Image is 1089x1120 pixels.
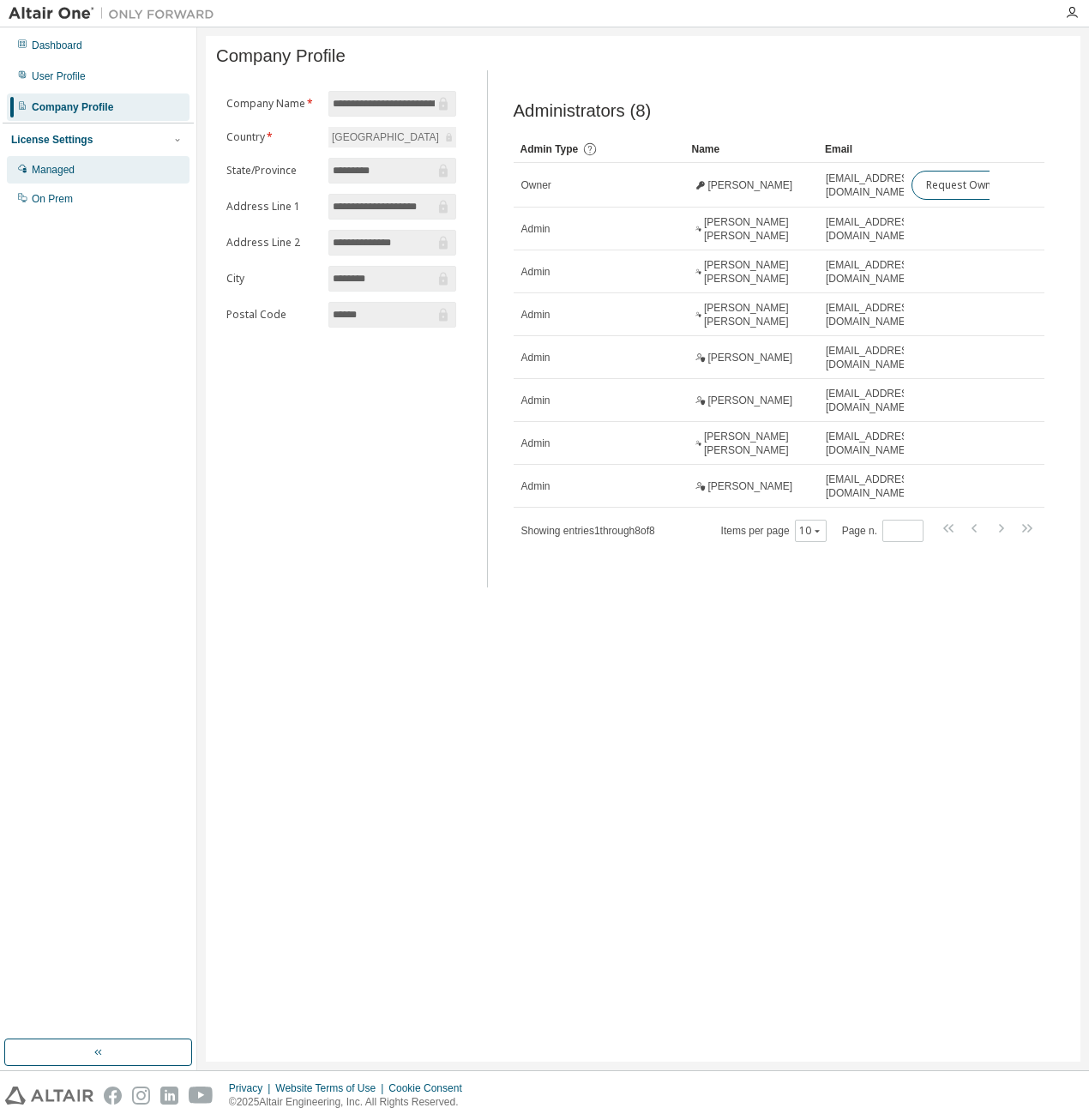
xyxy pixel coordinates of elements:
[912,171,1056,200] button: Request Owner Change
[9,5,223,22] img: Altair One
[521,394,551,407] span: Admin
[32,163,75,177] div: Managed
[826,258,918,286] span: [EMAIL_ADDRESS][DOMAIN_NAME]
[826,172,918,199] span: [EMAIL_ADDRESS][DOMAIN_NAME]
[708,178,793,192] span: [PERSON_NAME]
[826,301,918,328] span: [EMAIL_ADDRESS][DOMAIN_NAME]
[189,1087,214,1105] img: youtube.svg
[226,130,318,144] label: Country
[388,1081,472,1095] div: Cookie Consent
[32,192,73,206] div: On Prem
[226,164,318,178] label: State/Province
[32,69,86,83] div: User Profile
[708,351,793,364] span: [PERSON_NAME]
[704,301,810,328] span: [PERSON_NAME] [PERSON_NAME]
[132,1087,150,1105] img: instagram.svg
[32,100,113,114] div: Company Profile
[328,127,456,148] div: [GEOGRAPHIC_DATA]
[704,215,810,243] span: [PERSON_NAME] [PERSON_NAME]
[826,215,918,243] span: [EMAIL_ADDRESS][DOMAIN_NAME]
[704,258,810,286] span: [PERSON_NAME] [PERSON_NAME]
[160,1087,178,1105] img: linkedin.svg
[708,394,793,407] span: [PERSON_NAME]
[11,133,93,147] div: License Settings
[32,39,82,52] div: Dashboard
[825,135,897,163] div: Email
[692,135,812,163] div: Name
[104,1087,122,1105] img: facebook.svg
[826,387,918,414] span: [EMAIL_ADDRESS][DOMAIN_NAME]
[704,430,810,457] span: [PERSON_NAME] [PERSON_NAME]
[226,308,318,322] label: Postal Code
[521,479,551,493] span: Admin
[521,351,551,364] span: Admin
[216,46,346,66] span: Company Profile
[521,308,551,322] span: Admin
[226,200,318,214] label: Address Line 1
[521,222,551,236] span: Admin
[514,101,652,121] span: Administrators (8)
[842,520,924,542] span: Page n.
[226,272,318,286] label: City
[826,430,918,457] span: [EMAIL_ADDRESS][DOMAIN_NAME]
[826,473,918,500] span: [EMAIL_ADDRESS][DOMAIN_NAME]
[721,520,827,542] span: Items per page
[226,236,318,250] label: Address Line 2
[5,1087,93,1105] img: altair_logo.svg
[521,178,551,192] span: Owner
[229,1081,275,1095] div: Privacy
[521,525,655,537] span: Showing entries 1 through 8 of 8
[826,344,918,371] span: [EMAIL_ADDRESS][DOMAIN_NAME]
[708,479,793,493] span: [PERSON_NAME]
[329,128,442,147] div: [GEOGRAPHIC_DATA]
[229,1095,472,1110] p: © 2025 Altair Engineering, Inc. All Rights Reserved.
[521,265,551,279] span: Admin
[520,143,579,155] span: Admin Type
[799,524,822,538] button: 10
[521,437,551,450] span: Admin
[275,1081,388,1095] div: Website Terms of Use
[226,97,318,111] label: Company Name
